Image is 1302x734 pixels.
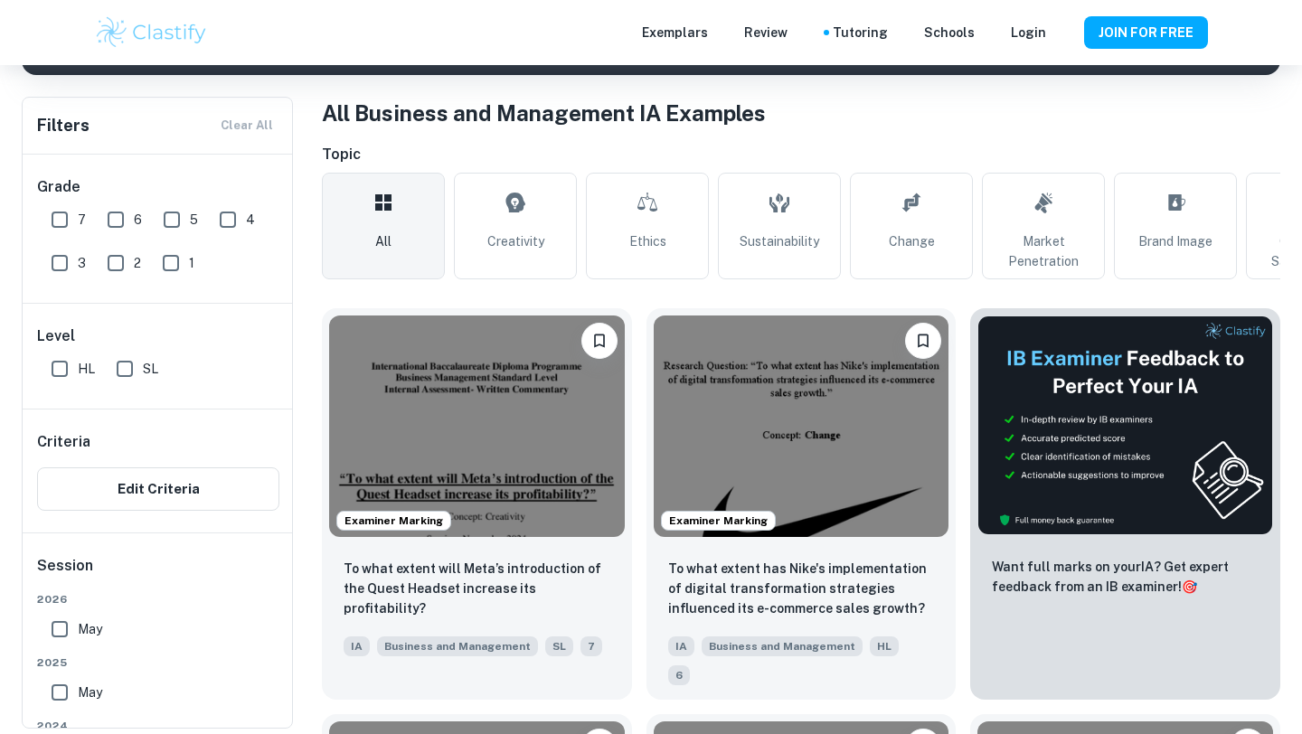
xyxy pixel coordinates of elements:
p: Exemplars [642,23,708,42]
span: May [78,619,102,639]
span: IA [668,636,694,656]
span: 7 [78,210,86,230]
span: 3 [78,253,86,273]
span: Creativity [487,231,544,251]
img: Business and Management IA example thumbnail: To what extent has Nike's implementation [654,315,949,537]
span: 🎯 [1182,579,1197,594]
span: Market Penetration [990,231,1097,271]
p: To what extent will Meta’s introduction of the Quest Headset increase its profitability? [344,559,610,618]
span: IA [344,636,370,656]
span: Business and Management [377,636,538,656]
img: Clastify logo [94,14,209,51]
span: May [78,682,102,702]
span: 2026 [37,591,279,607]
span: 6 [134,210,142,230]
h6: Grade [37,176,279,198]
span: 2025 [37,654,279,671]
span: 4 [246,210,255,230]
span: Examiner Marking [337,513,450,529]
a: Examiner MarkingPlease log in to bookmark exemplarsTo what extent has Nike's implementation of di... [646,308,957,700]
span: Change [889,231,935,251]
a: Login [1011,23,1046,42]
p: Review [744,23,788,42]
span: Examiner Marking [662,513,775,529]
span: Sustainability [740,231,819,251]
h1: All Business and Management IA Examples [322,97,1280,129]
a: Tutoring [833,23,888,42]
button: Please log in to bookmark exemplars [581,323,618,359]
button: Edit Criteria [37,467,279,511]
span: 5 [190,210,198,230]
h6: Filters [37,113,90,138]
span: HL [78,359,95,379]
img: Thumbnail [977,315,1273,535]
button: JOIN FOR FREE [1084,16,1208,49]
span: 2 [134,253,141,273]
span: Ethics [629,231,666,251]
h6: Topic [322,144,1280,165]
img: Business and Management IA example thumbnail: To what extent will Meta’s introduction [329,315,625,537]
a: Schools [924,23,975,42]
h6: Criteria [37,431,90,453]
span: SL [143,359,158,379]
h6: Session [37,555,279,591]
button: Please log in to bookmark exemplars [905,323,941,359]
a: ThumbnailWant full marks on yourIA? Get expert feedback from an IB examiner! [970,308,1280,700]
span: HL [870,636,899,656]
span: SL [545,636,573,656]
p: To what extent has Nike's implementation of digital transformation strategies influenced its e-co... [668,559,935,618]
span: 7 [580,636,602,656]
span: 6 [668,665,690,685]
p: Want full marks on your IA ? Get expert feedback from an IB examiner! [992,557,1259,597]
span: Business and Management [702,636,863,656]
span: Brand Image [1138,231,1212,251]
span: 2024 [37,718,279,734]
button: Help and Feedback [1061,28,1070,37]
h6: Level [37,325,279,347]
span: 1 [189,253,194,273]
a: Examiner MarkingPlease log in to bookmark exemplarsTo what extent will Meta’s introduction of the... [322,308,632,700]
span: All [375,231,392,251]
